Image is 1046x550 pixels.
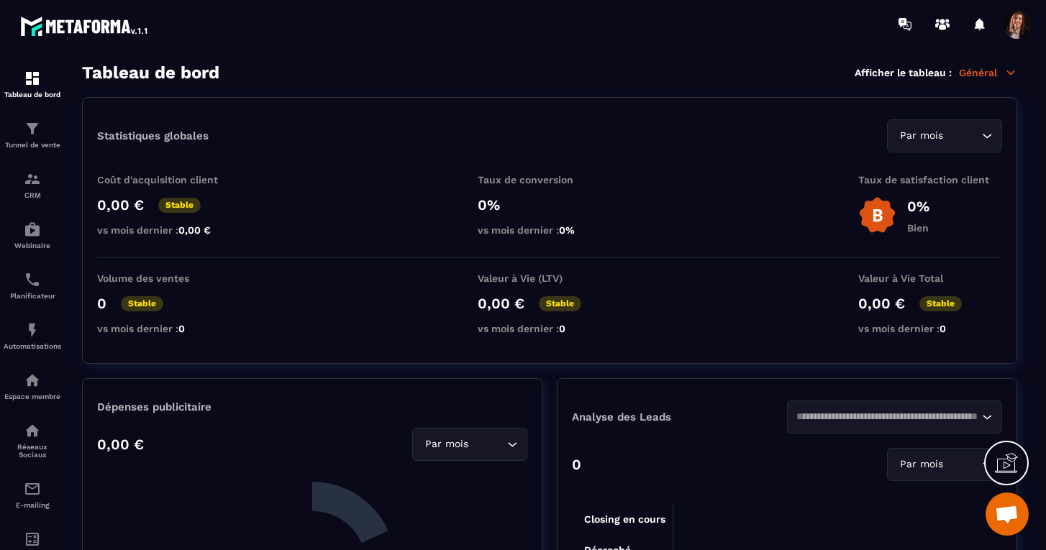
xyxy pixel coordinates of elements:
a: schedulerschedulerPlanificateur [4,260,61,311]
p: Stable [158,198,201,213]
a: social-networksocial-networkRéseaux Sociaux [4,411,61,469]
p: Analyse des Leads [572,411,787,423]
p: Espace membre [4,393,61,400]
p: 0 [97,295,106,312]
span: 0 [178,323,185,334]
p: Tableau de bord [4,91,61,98]
p: vs mois dernier : [97,224,241,236]
a: automationsautomationsAutomatisations [4,311,61,361]
p: 0 [572,456,581,473]
p: Bien [907,222,929,234]
p: Volume des ventes [97,272,241,284]
p: Tunnel de vente [4,141,61,149]
p: Planificateur [4,292,61,300]
span: 0 [559,323,565,334]
p: 0% [478,196,622,214]
p: Coût d'acquisition client [97,174,241,185]
p: 0% [907,198,929,215]
img: formation [24,70,41,87]
div: Search for option [887,448,1002,481]
p: Général [959,66,1017,79]
img: b-badge-o.b3b20ee6.svg [858,196,896,234]
div: Search for option [887,119,1002,152]
tspan: Closing en cours [584,513,665,526]
div: Search for option [787,400,1002,434]
p: Afficher le tableau : [855,67,952,78]
a: emailemailE-mailing [4,469,61,520]
p: Stable [539,296,581,311]
img: formation [24,120,41,137]
a: automationsautomationsEspace membre [4,361,61,411]
p: Stable [919,296,962,311]
input: Search for option [796,409,978,425]
p: Taux de satisfaction client [858,174,1002,185]
a: formationformationCRM [4,160,61,210]
p: vs mois dernier : [478,323,622,334]
img: logo [20,13,150,39]
p: Webinaire [4,242,61,249]
a: formationformationTunnel de vente [4,109,61,160]
span: 0,00 € [178,224,211,236]
p: 0,00 € [478,295,524,312]
p: Réseaux Sociaux [4,443,61,459]
p: Dépenses publicitaire [97,400,527,413]
img: scheduler [24,271,41,288]
div: Search for option [412,428,527,461]
span: Par mois [896,457,946,472]
img: automations [24,221,41,238]
span: 0% [559,224,575,236]
span: Par mois [422,436,471,452]
a: formationformationTableau de bord [4,59,61,109]
p: vs mois dernier : [858,323,1002,334]
a: automationsautomationsWebinaire [4,210,61,260]
p: 0,00 € [97,436,144,453]
img: formation [24,170,41,188]
p: Taux de conversion [478,174,622,185]
input: Search for option [946,128,978,144]
p: vs mois dernier : [478,224,622,236]
p: E-mailing [4,501,61,509]
span: Par mois [896,128,946,144]
img: social-network [24,422,41,439]
p: CRM [4,191,61,199]
p: Valeur à Vie Total [858,272,1002,284]
p: Valeur à Vie (LTV) [478,272,622,284]
img: email [24,480,41,498]
input: Search for option [471,436,504,452]
p: Statistiques globales [97,129,209,142]
img: accountant [24,531,41,548]
h3: Tableau de bord [82,63,219,83]
img: automations [24,372,41,389]
p: 0,00 € [858,295,905,312]
p: Stable [121,296,163,311]
span: 0 [940,323,946,334]
p: Automatisations [4,342,61,350]
p: 0,00 € [97,196,144,214]
a: Ouvrir le chat [986,492,1029,536]
p: vs mois dernier : [97,323,241,334]
input: Search for option [946,457,978,472]
img: automations [24,321,41,339]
